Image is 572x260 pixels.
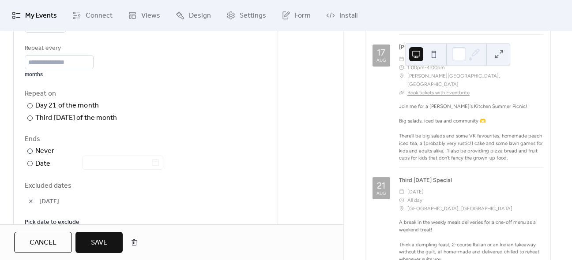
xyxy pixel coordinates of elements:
[141,11,160,21] span: Views
[399,55,405,63] div: ​
[35,100,99,111] div: Day 21 of the month
[35,158,163,170] div: Date
[35,113,117,123] div: Third [DATE] of the month
[376,58,386,63] div: Aug
[5,4,64,27] a: My Events
[399,196,405,204] div: ​
[25,134,265,145] div: Ends
[320,4,364,27] a: Install
[220,4,273,27] a: Settings
[91,238,107,248] span: Save
[399,204,405,213] div: ​
[25,217,79,228] span: Pick date to exclude
[86,11,113,21] span: Connect
[376,191,386,196] div: Aug
[25,71,94,78] div: months
[399,72,405,80] div: ​
[399,188,405,196] div: ​
[407,204,512,213] span: [GEOGRAPHIC_DATA], [GEOGRAPHIC_DATA]
[407,72,543,89] span: [PERSON_NAME][GEOGRAPHIC_DATA], [GEOGRAPHIC_DATA]
[25,11,57,21] span: My Events
[275,4,317,27] a: Form
[377,48,385,57] div: 17
[427,63,445,72] span: 4:00pm
[25,43,92,54] div: Repeat every
[35,146,55,156] div: Never
[14,232,72,253] button: Cancel
[399,103,543,162] div: Join me for a [PERSON_NAME]'s Kitchen Summer Picnic! Big salads, iced tea and community 🫶 There'l...
[407,196,422,204] span: All day
[240,11,266,21] span: Settings
[407,89,470,96] a: Book tickets with Eventbrite
[25,181,267,191] span: Excluded dates
[399,63,405,72] div: ​
[407,188,424,196] span: [DATE]
[399,89,405,97] div: ​
[66,4,119,27] a: Connect
[399,176,543,184] div: Third [DATE] Special
[399,44,509,50] a: [PERSON_NAME]'s Kitchen Summer Picnic
[30,238,56,248] span: Cancel
[407,63,425,72] span: 1:00pm
[377,181,385,190] div: 21
[189,11,211,21] span: Design
[169,4,218,27] a: Design
[39,197,267,207] span: [DATE]
[121,4,167,27] a: Views
[75,232,123,253] button: Save
[295,11,311,21] span: Form
[25,89,265,99] div: Repeat on
[339,11,357,21] span: Install
[425,63,427,72] span: -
